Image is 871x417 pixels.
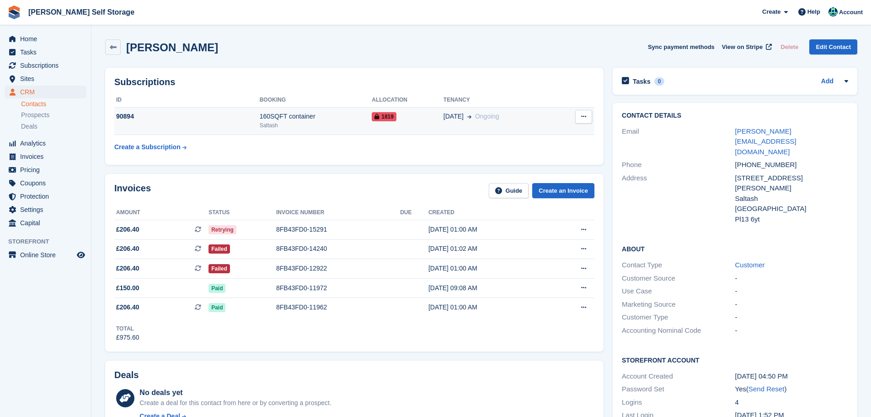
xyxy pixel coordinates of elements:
h2: Contact Details [622,112,848,119]
a: Preview store [75,249,86,260]
span: £206.40 [116,303,139,312]
span: Storefront [8,237,91,246]
span: £206.40 [116,264,139,273]
div: Account Created [622,371,735,382]
span: Protection [20,190,75,203]
h2: Subscriptions [114,77,594,87]
div: Customer Source [622,273,735,284]
div: Use Case [622,286,735,297]
a: Send Reset [748,385,784,393]
div: [DATE] 01:00 AM [428,225,548,234]
button: Sync payment methods [648,39,715,54]
th: ID [114,93,260,108]
div: 8FB43FD0-11962 [276,303,400,312]
div: Password Set [622,384,735,395]
a: Prospects [21,110,86,120]
div: Saltash [260,121,372,130]
div: - [735,312,848,323]
h2: Tasks [633,77,651,86]
th: Invoice number [276,206,400,220]
span: Prospects [21,111,49,119]
a: menu [5,249,86,261]
span: View on Stripe [722,43,763,52]
div: Total [116,325,139,333]
span: Subscriptions [20,59,75,72]
span: Ongoing [475,113,499,120]
a: menu [5,163,86,176]
span: Deals [21,122,37,131]
a: menu [5,150,86,163]
div: Create a deal for this contact from here or by converting a prospect. [139,398,331,408]
div: 90894 [114,112,260,121]
span: Coupons [20,177,75,190]
a: menu [5,46,86,59]
a: menu [5,203,86,216]
div: Contact Type [622,260,735,271]
div: Phone [622,160,735,170]
div: [DATE] 01:00 AM [428,264,548,273]
span: ( ) [746,385,786,393]
span: Analytics [20,137,75,150]
a: Edit Contact [809,39,857,54]
span: £150.00 [116,283,139,293]
span: Failed [208,244,230,254]
a: [PERSON_NAME][EMAIL_ADDRESS][DOMAIN_NAME] [735,127,796,156]
span: £206.40 [116,244,139,254]
span: Pricing [20,163,75,176]
h2: Deals [114,370,139,380]
div: £975.60 [116,333,139,342]
th: Tenancy [444,93,556,108]
a: Deals [21,122,86,131]
span: Help [807,7,820,16]
div: Accounting Nominal Code [622,325,735,336]
div: [DATE] 04:50 PM [735,371,848,382]
a: Create an Invoice [532,183,594,198]
a: menu [5,137,86,150]
div: No deals yet [139,387,331,398]
h2: Storefront Account [622,355,848,364]
span: Account [839,8,863,17]
h2: Invoices [114,183,151,198]
div: 8FB43FD0-14240 [276,244,400,254]
a: menu [5,72,86,85]
div: - [735,325,848,336]
a: [PERSON_NAME] Self Storage [25,5,138,20]
a: Contacts [21,100,86,108]
div: 4 [735,397,848,408]
div: Pl13 6yt [735,214,848,225]
th: Booking [260,93,372,108]
div: 0 [654,77,665,86]
span: [DATE] [444,112,464,121]
div: 8FB43FD0-11972 [276,283,400,293]
div: - [735,273,848,284]
img: Jenna Kennedy [828,7,838,16]
a: Customer [735,261,765,269]
span: Settings [20,203,75,216]
span: 1819 [372,112,396,121]
a: menu [5,217,86,229]
div: - [735,299,848,310]
div: Yes [735,384,848,395]
a: Guide [489,183,529,198]
button: Delete [777,39,802,54]
span: Failed [208,264,230,273]
div: Email [622,126,735,157]
div: Create a Subscription [114,142,181,152]
h2: [PERSON_NAME] [126,41,218,54]
span: Home [20,32,75,45]
div: Customer Type [622,312,735,323]
div: [DATE] 09:08 AM [428,283,548,293]
a: menu [5,177,86,190]
a: menu [5,86,86,98]
span: £206.40 [116,225,139,234]
span: Paid [208,303,225,312]
a: menu [5,59,86,72]
a: View on Stripe [718,39,774,54]
th: Due [400,206,428,220]
div: [STREET_ADDRESS][PERSON_NAME] [735,173,848,194]
span: Invoices [20,150,75,163]
h2: About [622,244,848,253]
span: Sites [20,72,75,85]
div: [GEOGRAPHIC_DATA] [735,204,848,214]
span: Capital [20,217,75,229]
